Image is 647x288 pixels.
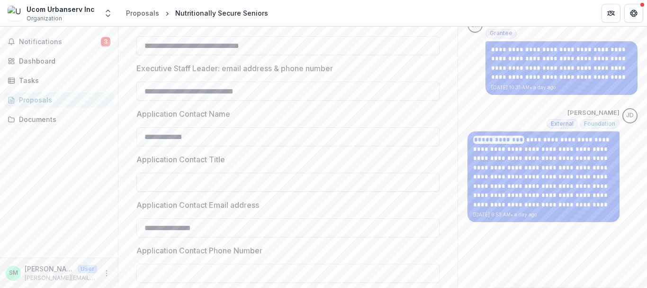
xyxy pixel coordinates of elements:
[9,270,18,276] div: Sara Mitchell
[101,268,112,279] button: More
[136,199,259,211] p: Application Contact Email address
[122,6,272,20] nav: breadcrumb
[626,112,634,119] div: Jennifer Donahoo
[567,108,620,118] p: [PERSON_NAME]
[175,8,268,18] div: Nutritionally Secure Seniors
[8,6,23,21] img: Ucom Urbanserv Inc
[473,211,614,218] p: [DATE] 9:53 AM • a day ago
[624,4,643,23] button: Get Help
[136,63,333,74] p: Executive Staff Leader: email address & phone number
[4,53,114,69] a: Dashboard
[25,264,74,274] p: [PERSON_NAME]
[19,38,101,46] span: Notifications
[101,4,115,23] button: Open entity switcher
[136,154,225,165] p: Application Contact Title
[27,4,95,14] div: Ucom Urbanserv Inc
[490,30,512,37] span: Grantee
[4,73,114,88] a: Tasks
[126,8,159,18] div: Proposals
[602,4,620,23] button: Partners
[4,111,114,127] a: Documents
[4,92,114,108] a: Proposals
[584,121,615,127] span: Foundation
[471,22,480,28] div: Sara Mitchell
[19,56,107,66] div: Dashboard
[551,121,574,127] span: External
[136,245,262,256] p: Application Contact Phone Number
[491,84,632,91] p: [DATE] 10:31 AM • a day ago
[122,6,163,20] a: Proposals
[78,265,97,273] p: User
[19,75,107,85] div: Tasks
[27,14,62,23] span: Organization
[4,34,114,49] button: Notifications3
[101,37,110,46] span: 3
[136,108,230,120] p: Application Contact Name
[19,95,107,105] div: Proposals
[25,274,97,282] p: [PERSON_NAME][EMAIL_ADDRESS][DOMAIN_NAME]
[19,114,107,124] div: Documents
